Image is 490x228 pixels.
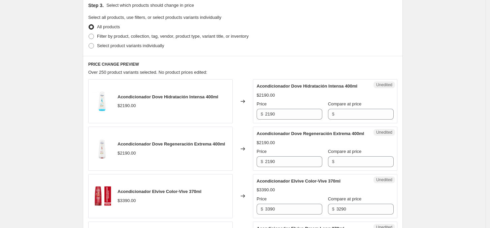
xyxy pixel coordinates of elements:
[92,186,112,206] img: CH20220276-1-Elvive-AcondicionadorElviveColor-Vive370ml_80x.jpg
[97,24,120,29] span: All products
[257,139,275,146] div: $2190.00
[261,159,263,164] span: $
[257,92,275,99] div: $2190.00
[261,111,263,117] span: $
[118,102,136,109] div: $2190.00
[376,82,392,88] span: Unedited
[257,131,364,136] span: Acondicionador Dove Regeneración Extrema 400ml
[328,101,362,106] span: Compare at price
[376,177,392,183] span: Unedited
[97,43,164,48] span: Select product variants individually
[261,206,263,211] span: $
[257,196,267,201] span: Price
[376,130,392,135] span: Unedited
[118,150,136,157] div: $2190.00
[118,197,136,204] div: $3390.00
[332,206,334,211] span: $
[88,70,207,75] span: Over 250 product variants selected. No product prices edited:
[257,178,340,184] span: Acondicionador Elvive Color-Vive 370ml
[328,196,362,201] span: Compare at price
[92,139,112,159] img: CH20220050-1-Dove-AcondicionadorDoveRegeneracionExtrema400ml_80x.jpg
[92,91,112,111] img: CH20220130-1-Dove-AcondicionadorDoveHidratacionIntensa400ml_80x.jpg
[97,34,249,39] span: Filter by product, collection, tag, vendor, product type, variant title, or inventory
[106,2,194,9] p: Select which products should change in price
[118,94,218,99] span: Acondicionador Dove Hidratación Intensa 400ml
[257,187,275,193] div: $3390.00
[332,111,334,117] span: $
[88,2,104,9] h2: Step 3.
[118,141,225,146] span: Acondicionador Dove Regeneración Extrema 400ml
[257,149,267,154] span: Price
[257,84,357,89] span: Acondicionador Dove Hidratación Intensa 400ml
[88,15,221,20] span: Select all products, use filters, or select products variants individually
[257,101,267,106] span: Price
[328,149,362,154] span: Compare at price
[118,189,201,194] span: Acondicionador Elvive Color-Vive 370ml
[332,159,334,164] span: $
[88,62,397,67] h6: PRICE CHANGE PREVIEW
